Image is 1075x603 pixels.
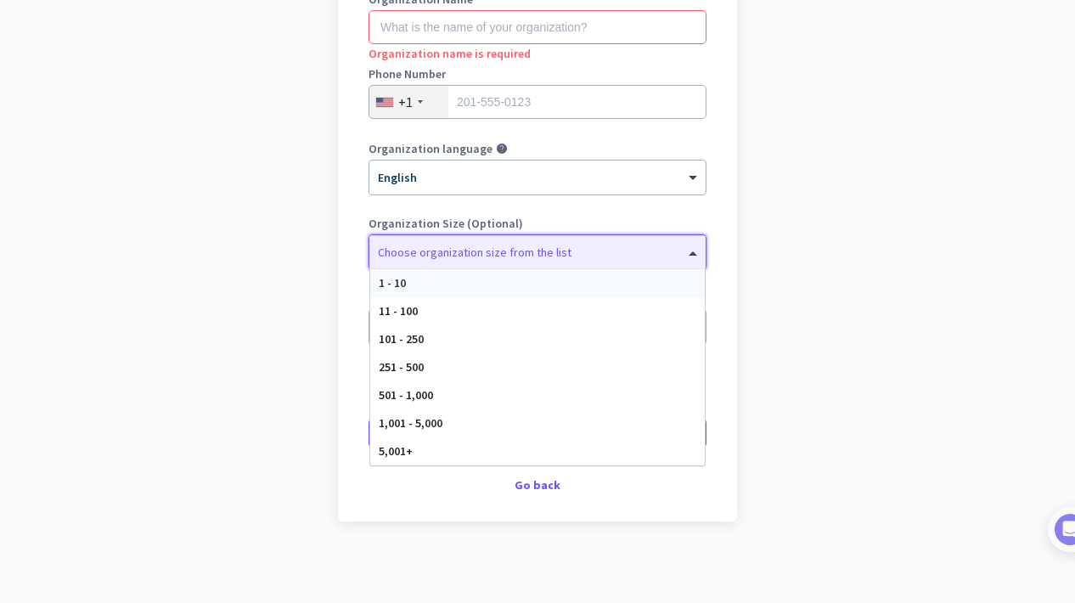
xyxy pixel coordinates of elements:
[379,331,424,347] span: 101 - 250
[379,303,418,318] span: 11 - 100
[369,46,531,61] span: Organization name is required
[369,418,706,448] button: Create Organization
[369,68,706,80] label: Phone Number
[369,292,706,304] label: Organization Time Zone
[370,269,705,465] div: Options List
[379,359,424,375] span: 251 - 500
[398,93,413,110] div: +1
[379,443,413,459] span: 5,001+
[496,143,508,155] i: help
[369,479,706,491] div: Go back
[369,143,492,155] label: Organization language
[369,217,706,229] label: Organization Size (Optional)
[369,10,706,44] input: What is the name of your organization?
[379,415,442,431] span: 1,001 - 5,000
[379,387,433,403] span: 501 - 1,000
[379,275,406,290] span: 1 - 10
[369,85,706,119] input: 201-555-0123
